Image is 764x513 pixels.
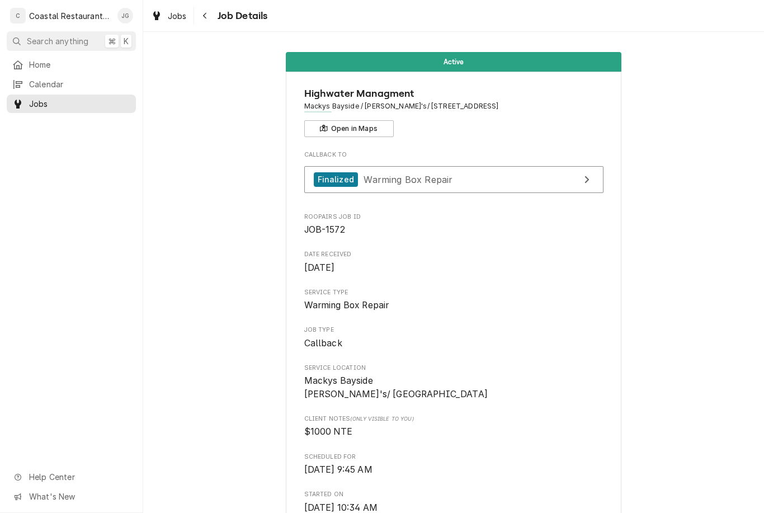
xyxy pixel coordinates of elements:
[7,75,136,93] a: Calendar
[304,262,335,273] span: [DATE]
[304,337,603,350] span: Job Type
[304,224,345,235] span: JOB-1572
[304,453,603,462] span: Scheduled For
[7,468,136,486] a: Go to Help Center
[304,288,603,312] div: Service Type
[304,261,603,275] span: Date Received
[304,150,603,199] div: Callback To
[7,95,136,113] a: Jobs
[108,35,116,47] span: ⌘
[350,416,413,422] span: (Only Visible to You)
[304,213,603,237] div: Roopairs Job ID
[304,120,394,137] button: Open in Maps
[304,375,488,399] span: Mackys Bayside [PERSON_NAME]'s/ [GEOGRAPHIC_DATA]
[304,288,603,297] span: Service Type
[304,415,603,423] span: Client Notes
[286,52,621,72] div: Status
[304,250,603,259] span: Date Received
[168,10,187,22] span: Jobs
[304,326,603,335] span: Job Type
[304,150,603,159] span: Callback To
[196,7,214,25] button: Navigate back
[304,338,342,349] span: Callback
[7,487,136,506] a: Go to What's New
[304,86,603,101] span: Name
[304,166,603,194] a: View Job
[214,8,268,23] span: Job Details
[304,299,603,312] span: Service Type
[444,58,464,65] span: Active
[7,31,136,51] button: Search anything⌘K
[304,326,603,350] div: Job Type
[304,250,603,274] div: Date Received
[29,59,130,70] span: Home
[304,453,603,477] div: Scheduled For
[7,55,136,74] a: Home
[304,300,389,310] span: Warming Box Repair
[304,502,378,513] span: [DATE] 10:34 AM
[304,464,372,475] span: [DATE] 9:45 AM
[304,426,352,437] span: $1000 NTE
[29,471,129,483] span: Help Center
[304,374,603,401] span: Service Location
[304,86,603,137] div: Client Information
[27,35,88,47] span: Search anything
[124,35,129,47] span: K
[117,8,133,23] div: JG
[29,98,130,110] span: Jobs
[304,425,603,439] span: [object Object]
[29,491,129,502] span: What's New
[314,172,358,187] div: Finalized
[364,173,452,185] span: Warming Box Repair
[304,490,603,499] span: Started On
[304,415,603,439] div: [object Object]
[304,364,603,401] div: Service Location
[147,7,191,25] a: Jobs
[117,8,133,23] div: James Gatton's Avatar
[304,463,603,477] span: Scheduled For
[29,78,130,90] span: Calendar
[304,101,603,111] span: Address
[10,8,26,23] div: C
[29,10,111,22] div: Coastal Restaurant Repair
[304,213,603,222] span: Roopairs Job ID
[304,223,603,237] span: Roopairs Job ID
[304,364,603,373] span: Service Location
